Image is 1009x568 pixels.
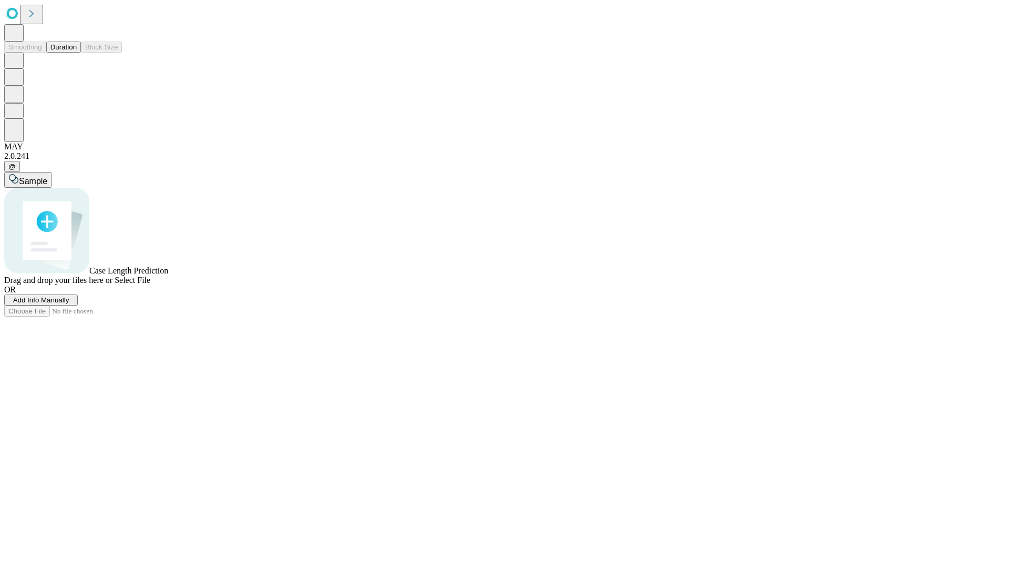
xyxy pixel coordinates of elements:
[4,151,1005,161] div: 2.0.241
[115,276,150,285] span: Select File
[4,295,78,306] button: Add Info Manually
[4,285,16,294] span: OR
[8,163,16,170] span: @
[81,42,122,53] button: Block Size
[13,296,69,304] span: Add Info Manually
[19,177,47,186] span: Sample
[89,266,168,275] span: Case Length Prediction
[4,172,52,188] button: Sample
[4,142,1005,151] div: MAY
[4,42,46,53] button: Smoothing
[4,161,20,172] button: @
[46,42,81,53] button: Duration
[4,276,112,285] span: Drag and drop your files here or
